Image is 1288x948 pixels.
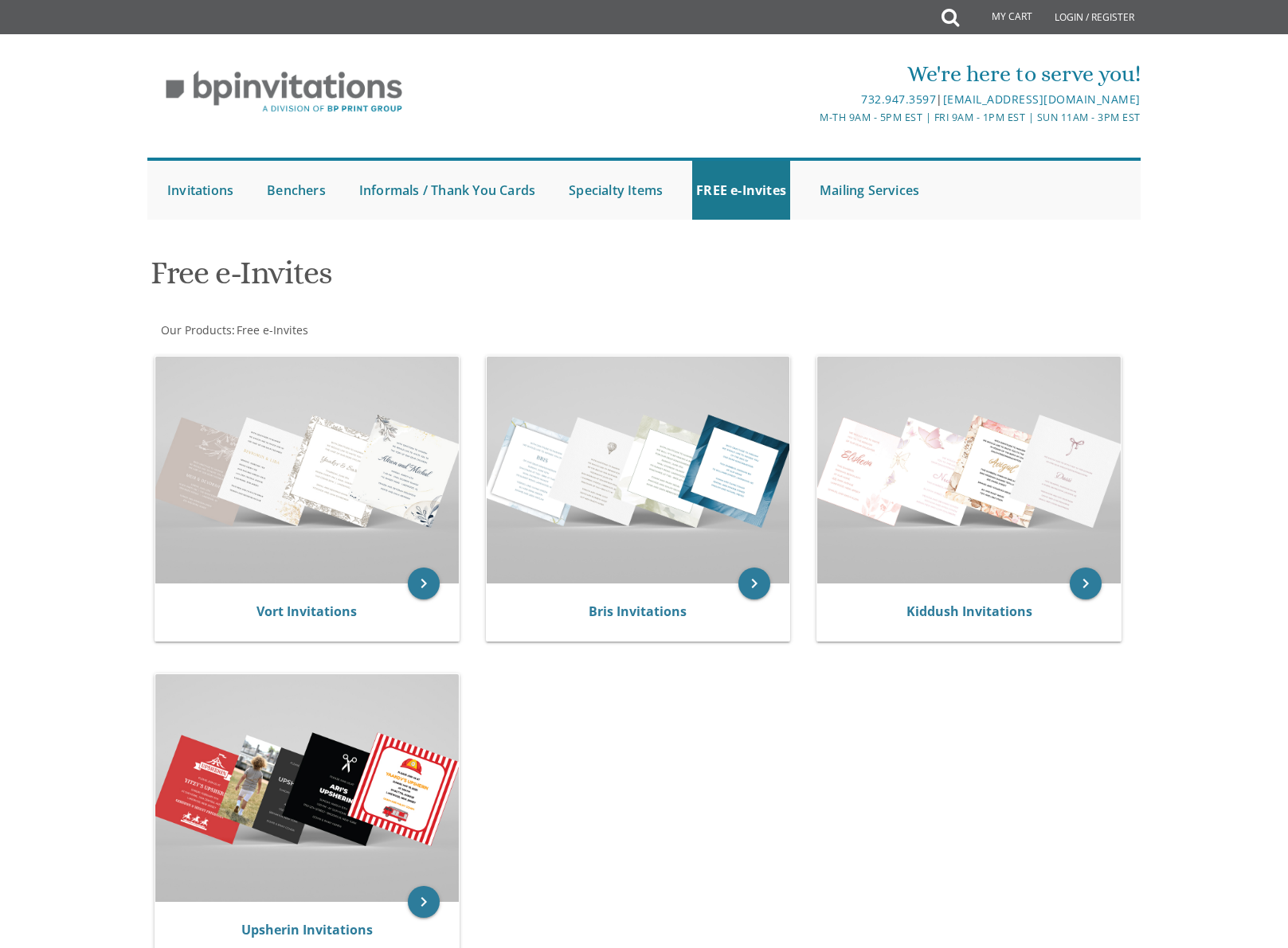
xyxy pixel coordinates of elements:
a: Invitations [163,161,237,220]
a: Upsherin Invitations [241,921,373,938]
a: Mailing Services [816,161,923,220]
a: FREE e-Invites [692,161,790,220]
a: Vort Invitations [256,603,357,620]
a: Free e-Invites [235,322,308,337]
a: Benchers [263,161,330,220]
img: Upsherin Invitations [155,674,459,901]
img: Vort Invitations [155,357,459,583]
img: Kiddush Invitations [817,357,1121,583]
a: 732.947.3597 [861,92,936,107]
div: We're here to serve you! [480,58,1141,90]
div: M-Th 9am - 5pm EST | Fri 9am - 1pm EST | Sun 11am - 3pm EST [480,109,1141,126]
a: Bris Invitations [589,603,687,620]
a: Our Products [159,322,232,337]
a: My Cart [957,2,1043,33]
div: : [147,322,644,338]
img: Bris Invitations [487,357,790,583]
img: BP Invitation Loft [147,59,421,125]
h1: Free e-Invites [151,256,801,302]
a: keyboard_arrow_right [408,568,440,599]
a: keyboard_arrow_right [408,886,440,918]
span: Free e-Invites [237,322,308,337]
a: [EMAIL_ADDRESS][DOMAIN_NAME] [943,92,1141,107]
div: | [480,90,1141,109]
a: Informals / Thank You Cards [355,161,539,220]
a: keyboard_arrow_right [738,568,770,599]
a: keyboard_arrow_right [1070,568,1102,599]
a: Kiddush Invitations [906,603,1032,620]
a: Specialty Items [565,161,667,220]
